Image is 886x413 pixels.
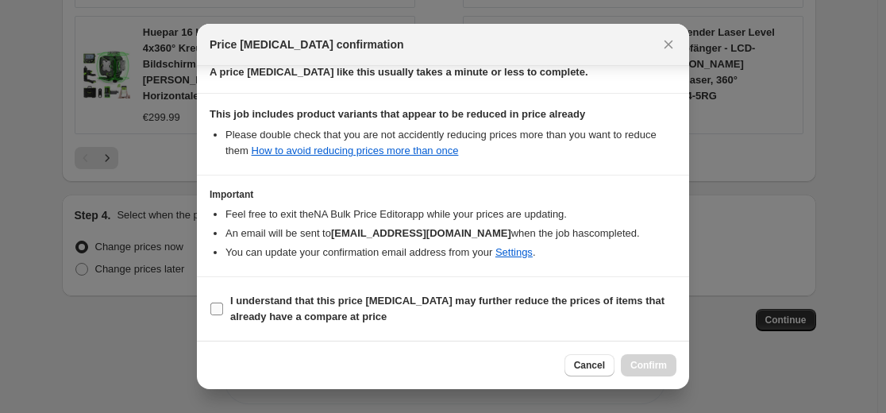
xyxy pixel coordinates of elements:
[225,226,676,241] li: An email will be sent to when the job has completed .
[495,246,533,258] a: Settings
[210,108,585,120] b: This job includes product variants that appear to be reduced in price already
[230,295,664,322] b: I understand that this price [MEDICAL_DATA] may further reduce the prices of items that already h...
[210,188,676,201] h3: Important
[225,127,676,159] li: Please double check that you are not accidently reducing prices more than you want to reduce them
[225,206,676,222] li: Feel free to exit the NA Bulk Price Editor app while your prices are updating.
[564,354,614,376] button: Cancel
[210,66,588,78] b: A price [MEDICAL_DATA] like this usually takes a minute or less to complete.
[252,145,459,156] a: How to avoid reducing prices more than once
[225,245,676,261] li: You can update your confirmation email address from your .
[210,37,404,52] span: Price [MEDICAL_DATA] confirmation
[657,33,680,56] button: Close
[574,359,605,372] span: Cancel
[331,227,511,239] b: [EMAIL_ADDRESS][DOMAIN_NAME]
